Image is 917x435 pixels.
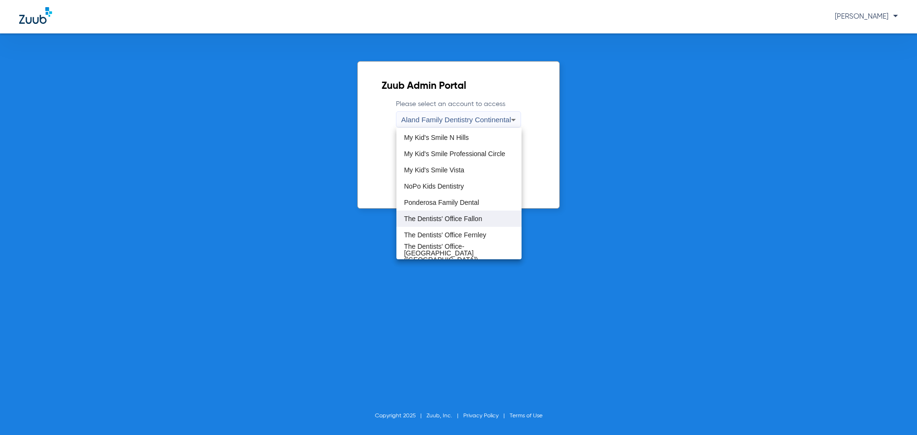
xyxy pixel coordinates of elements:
[404,134,469,141] span: My Kid's Smile N Hills
[404,243,514,263] span: The Dentists' Office-[GEOGRAPHIC_DATA] ([GEOGRAPHIC_DATA])
[404,232,486,238] span: The Dentists' Office Fernley
[404,215,482,222] span: The Dentists' Office Fallon
[404,199,479,206] span: Ponderosa Family Dental
[404,150,505,157] span: My Kid's Smile Professional Circle
[404,167,464,173] span: My Kid's Smile Vista
[404,183,464,190] span: NoPo Kids Dentistry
